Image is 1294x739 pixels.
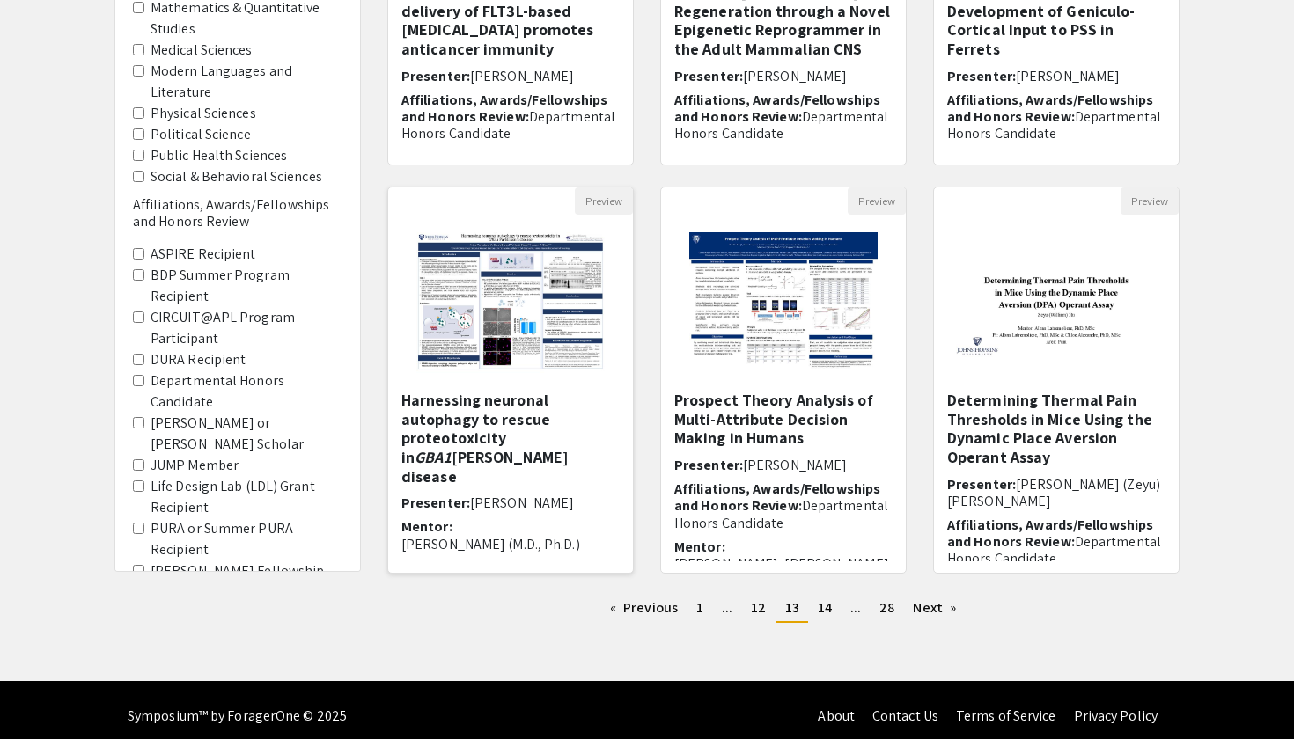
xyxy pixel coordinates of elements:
[401,494,620,511] h6: Presenter:
[151,413,342,455] label: [PERSON_NAME] or [PERSON_NAME] Scholar
[151,166,322,187] label: Social & Behavioral Sciences
[933,187,1180,574] div: Open Presentation <p class="ql-align-center"><strong>Determining Thermal Pain Thresholds in Mice ...
[879,598,894,617] span: 28
[785,598,799,617] span: 13
[151,518,342,560] label: PURA or Summer PURA Recipient
[947,391,1165,466] h5: Determining Thermal Pain Thresholds in Mice Using the Dynamic Place Aversion Operant Assay
[674,91,880,126] span: Affiliations, Awards/Fellowships and Honors Review:
[151,476,342,518] label: Life Design Lab (LDL) Grant Recipient
[947,475,1160,510] span: [PERSON_NAME] (Zeyu) [PERSON_NAME]
[696,598,703,617] span: 1
[401,107,615,143] span: Departmental Honors Candidate
[151,103,256,124] label: Physical Sciences
[674,68,893,84] h6: Presenter:
[947,532,1161,567] span: Departmental Honors Candidate
[415,447,451,467] em: GBA1
[401,391,620,486] h5: Harnessing neuronal autophagy to rescue proteotoxicity in [PERSON_NAME] disease
[401,91,607,126] span: Affiliations, Awards/Fellowships and Honors Review:
[401,517,452,536] span: Mentor:
[151,124,251,145] label: Political Science
[743,456,847,474] span: [PERSON_NAME]
[818,706,855,725] a: About
[151,349,246,370] label: DURA Recipient
[575,187,633,215] button: Preview
[151,370,342,413] label: Departmental Honors Candidate
[133,196,342,230] h6: Affiliations, Awards/Fellowships and Honors Review
[1016,67,1120,85] span: [PERSON_NAME]
[470,67,574,85] span: [PERSON_NAME]
[401,536,620,552] p: [PERSON_NAME] (M.D., Ph.D.)
[674,107,888,143] span: Departmental Honors Candidate
[601,595,687,621] a: Previous page
[387,595,1180,623] ul: Pagination
[947,476,1165,509] h6: Presenter:
[674,538,725,556] span: Mentor:
[674,555,893,572] p: [PERSON_NAME], [PERSON_NAME]
[151,61,342,103] label: Modern Languages and Literature
[904,595,965,621] a: Next page
[1074,706,1158,725] a: Privacy Policy
[151,307,342,349] label: CIRCUIT@APL Program Participant
[743,67,847,85] span: [PERSON_NAME]
[470,494,574,512] span: [PERSON_NAME]
[674,457,893,473] h6: Presenter:
[401,148,452,166] span: Mentor:
[387,187,634,574] div: Open Presentation <p><span style="color: rgb(62, 62, 62);">Harnessing neuronal autophagy to rescu...
[399,215,621,391] img: <p><span style="color: rgb(62, 62, 62);">Harnessing neuronal autophagy to rescue proteotoxicity i...
[850,598,861,617] span: ...
[947,107,1161,143] span: Departmental Honors Candidate
[151,145,287,166] label: Public Health Sciences
[674,391,893,448] h5: Prospect Theory Analysis of Multi-Attribute Decision Making in Humans
[672,215,894,391] img: <p><span style="color: rgb(0, 0, 0);">Prospect Theory Analysis of Multi-Attribute Decision Making...
[956,706,1056,725] a: Terms of Service
[1121,187,1179,215] button: Preview
[660,187,907,574] div: Open Presentation <p><span style="color: rgb(0, 0, 0);">Prospect Theory Analysis of Multi-Attribu...
[674,496,888,531] span: Departmental Honors Candidate
[151,560,342,603] label: [PERSON_NAME] Fellowship Recipient
[947,91,1153,126] span: Affiliations, Awards/Fellowships and Honors Review:
[722,598,732,617] span: ...
[818,598,832,617] span: 14
[872,706,938,725] a: Contact Us
[674,148,725,166] span: Mentor:
[151,265,342,307] label: BDP Summer Program Recipient
[674,479,880,515] span: Affiliations, Awards/Fellowships and Honors Review:
[151,455,239,476] label: JUMP Member
[947,68,1165,84] h6: Presenter:
[751,598,766,617] span: 12
[934,226,1179,379] img: <p class="ql-align-center"><strong>Determining Thermal Pain Thresholds in Mice Using the Dynamic ...
[848,187,906,215] button: Preview
[401,68,620,84] h6: Presenter:
[947,516,1153,551] span: Affiliations, Awards/Fellowships and Honors Review:
[151,244,256,265] label: ASPIRE Recipient
[151,40,253,61] label: Medical Sciences
[947,148,998,166] span: Mentor:
[13,660,75,726] iframe: Chat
